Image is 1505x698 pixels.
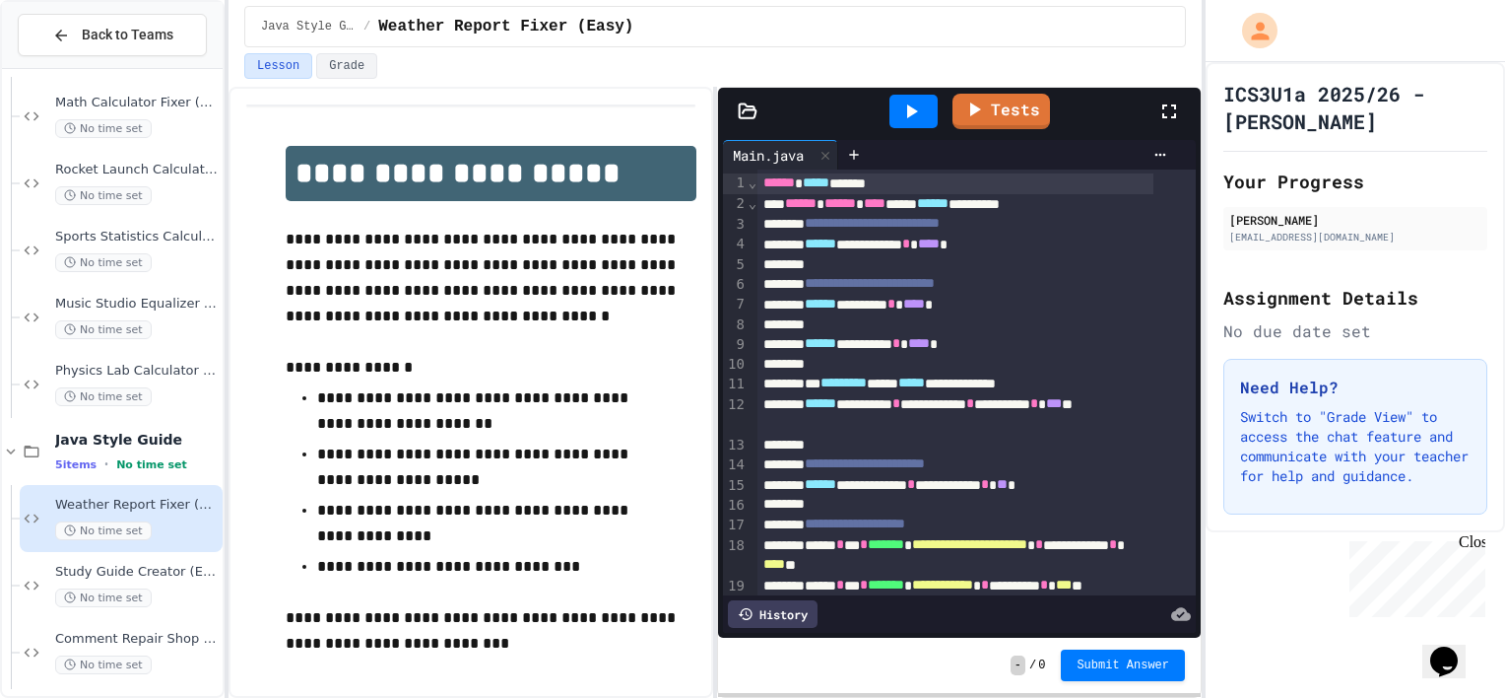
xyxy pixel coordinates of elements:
span: Fold line [748,174,757,190]
div: 3 [723,215,748,236]
div: 1 [723,174,748,194]
button: Lesson [244,53,312,79]
div: 8 [723,315,748,335]
div: 13 [723,436,748,455]
span: Java Style Guide [261,19,356,35]
h3: Need Help? [1240,376,1471,399]
span: Back to Teams [82,25,173,45]
div: 14 [723,455,748,476]
span: No time set [55,522,152,540]
button: Back to Teams [18,14,207,56]
span: Submit Answer [1077,658,1169,673]
span: - [1011,656,1025,675]
div: 12 [723,395,748,437]
span: No time set [55,656,152,674]
div: 7 [723,295,748,315]
div: My Account [1221,8,1282,53]
span: Sports Statistics Calculator (Medium) [55,229,219,245]
span: No time set [55,387,152,406]
span: • [104,456,108,472]
h1: ICS3U1a 2025/26 - [PERSON_NAME] [1223,80,1487,135]
div: Chat with us now!Close [8,8,136,125]
div: 15 [723,476,748,497]
span: 5 items [55,458,97,471]
span: Fold line [748,195,757,211]
span: No time set [55,320,152,339]
span: Math Calculator Fixer (Easy) [55,95,219,111]
span: Music Studio Equalizer (Hard) [55,296,219,313]
span: / [363,19,370,35]
span: No time set [55,253,152,272]
div: 4 [723,235,748,255]
span: No time set [55,589,152,607]
iframe: chat widget [1422,619,1485,678]
div: 11 [723,375,748,395]
div: 16 [723,496,748,516]
span: Physics Lab Calculator (Hard) [55,363,219,380]
div: 18 [723,536,748,578]
iframe: chat widget [1341,533,1485,617]
div: 2 [723,194,748,215]
button: Submit Answer [1061,650,1185,681]
span: Weather Report Fixer (Easy) [378,15,633,38]
span: No time set [116,458,187,471]
div: No due date set [1223,319,1487,343]
span: Study Guide Creator (Easy) [55,564,219,581]
span: Comment Repair Shop (Medium) [55,631,219,648]
div: 10 [723,355,748,375]
span: Rocket Launch Calculator (Medium) [55,162,219,178]
span: No time set [55,186,152,205]
span: 0 [1038,658,1045,673]
div: 9 [723,335,748,356]
div: 5 [723,255,748,275]
span: No time set [55,119,152,138]
div: [EMAIL_ADDRESS][DOMAIN_NAME] [1229,230,1481,244]
div: Main.java [723,140,838,170]
div: History [728,600,818,628]
h2: Assignment Details [1223,284,1487,312]
span: Java Style Guide [55,431,219,449]
div: [PERSON_NAME] [1229,211,1481,229]
div: Main.java [723,145,814,166]
button: Grade [316,53,377,79]
div: 17 [723,516,748,536]
a: Tests [952,94,1050,129]
div: 19 [723,577,748,618]
span: Weather Report Fixer (Easy) [55,497,219,514]
span: / [1029,658,1036,673]
div: 6 [723,275,748,296]
h2: Your Progress [1223,168,1487,195]
p: Switch to "Grade View" to access the chat feature and communicate with your teacher for help and ... [1240,407,1471,486]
